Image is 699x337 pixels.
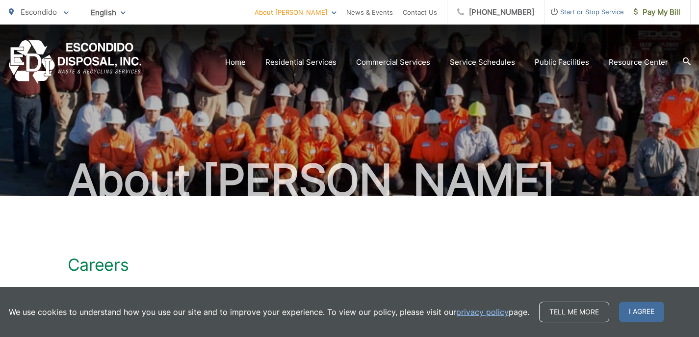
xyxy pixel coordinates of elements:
[634,6,680,18] span: Pay My Bill
[539,302,609,322] a: Tell me more
[9,306,529,318] p: We use cookies to understand how you use our site and to improve your experience. To view our pol...
[535,56,589,68] a: Public Facilities
[21,7,57,17] span: Escondido
[9,156,691,205] h2: About [PERSON_NAME]
[346,6,393,18] a: News & Events
[225,56,246,68] a: Home
[456,306,509,318] a: privacy policy
[356,56,430,68] a: Commercial Services
[68,255,632,275] h1: Careers
[255,6,337,18] a: About [PERSON_NAME]
[450,56,515,68] a: Service Schedules
[265,56,337,68] a: Residential Services
[9,40,142,84] a: EDCD logo. Return to the homepage.
[403,6,437,18] a: Contact Us
[609,56,668,68] a: Resource Center
[619,302,664,322] span: I agree
[83,4,133,21] span: English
